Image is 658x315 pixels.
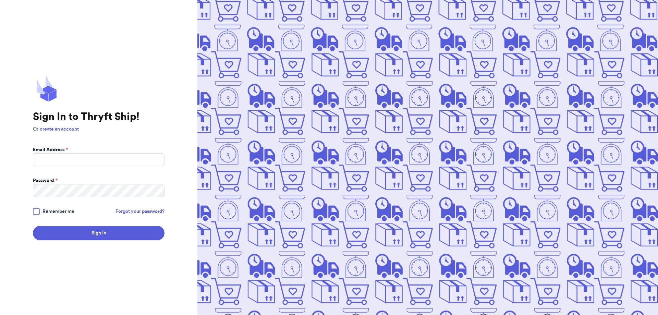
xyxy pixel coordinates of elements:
span: Remember me [42,208,74,215]
label: Password [33,177,58,184]
button: Sign In [33,226,164,240]
p: Or [33,126,164,133]
a: Forgot your password? [115,208,164,215]
a: create an account [40,127,79,132]
h1: Sign In to Thryft Ship! [33,111,164,123]
label: Email Address [33,146,68,153]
